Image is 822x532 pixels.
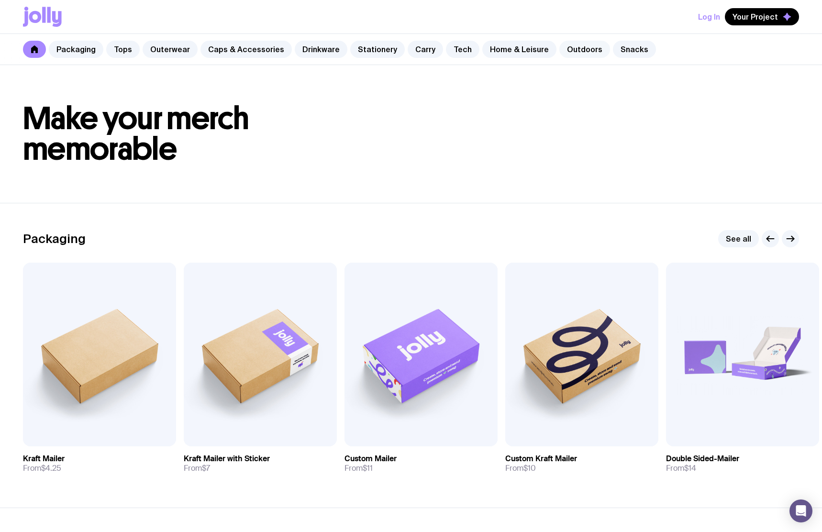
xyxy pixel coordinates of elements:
button: Your Project [725,8,799,25]
h3: Kraft Mailer with Sticker [184,454,270,464]
span: Make your merch memorable [23,100,249,168]
a: Tech [446,41,479,58]
span: From [344,464,373,473]
a: See all [718,230,759,247]
a: Snacks [613,41,656,58]
div: Open Intercom Messenger [789,499,812,522]
span: $7 [202,463,210,473]
a: Outerwear [143,41,198,58]
a: Double Sided-MailerFrom$14 [666,446,819,481]
h3: Double Sided-Mailer [666,454,739,464]
span: From [184,464,210,473]
a: Carry [408,41,443,58]
span: Your Project [733,12,778,22]
span: From [23,464,61,473]
h3: Custom Mailer [344,454,397,464]
a: Kraft MailerFrom$4.25 [23,446,176,481]
a: Kraft Mailer with StickerFrom$7 [184,446,337,481]
a: Custom MailerFrom$11 [344,446,498,481]
button: Log In [698,8,720,25]
h3: Kraft Mailer [23,454,65,464]
a: Outdoors [559,41,610,58]
span: From [666,464,696,473]
a: Drinkware [295,41,347,58]
span: From [505,464,536,473]
a: Packaging [49,41,103,58]
a: Custom Kraft MailerFrom$10 [505,446,658,481]
a: Tops [106,41,140,58]
a: Caps & Accessories [200,41,292,58]
h2: Packaging [23,232,86,246]
span: $14 [684,463,696,473]
a: Stationery [350,41,405,58]
span: $10 [523,463,536,473]
span: $11 [363,463,373,473]
a: Home & Leisure [482,41,556,58]
span: $4.25 [41,463,61,473]
h3: Custom Kraft Mailer [505,454,577,464]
